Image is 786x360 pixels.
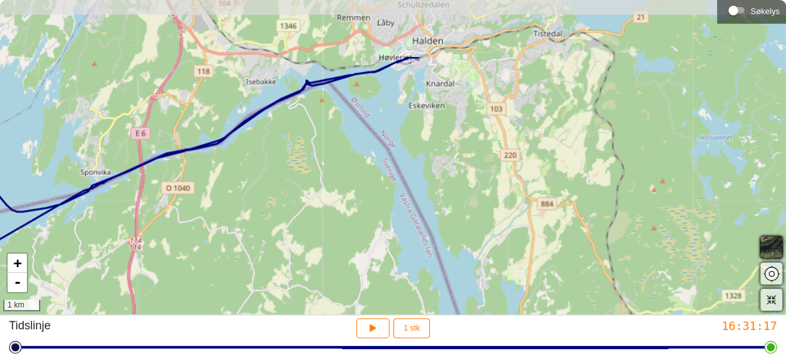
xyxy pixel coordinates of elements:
font: - [13,274,22,290]
a: Zoom ut [8,273,27,292]
div: 1 km [3,300,40,311]
a: Zoom inn [8,254,27,273]
button: 1 stk [393,318,430,338]
font: + [13,255,22,271]
font: Tidslinje [9,319,51,332]
font: 16:31:17 [721,319,777,332]
font: 1 stk [404,323,420,332]
font: Søkelys [750,6,780,16]
div: Søkelys [723,1,780,20]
